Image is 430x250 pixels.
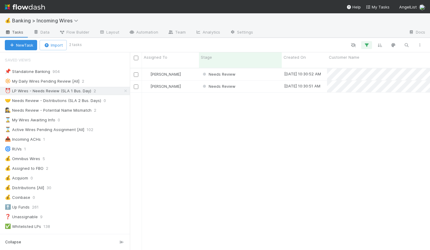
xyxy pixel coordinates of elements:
[33,194,41,201] span: 0
[46,165,54,172] span: 2
[134,56,138,60] input: Toggle All Rows Selected
[54,28,94,38] a: Flow Builder
[144,83,181,89] div: [PERSON_NAME]
[5,117,11,122] span: ⌛
[69,42,82,48] small: 2 tasks
[5,185,11,190] span: 💰
[12,18,81,24] span: Banking > Incoming Wires
[163,28,191,38] a: Team
[5,224,11,229] span: ✅
[5,116,55,124] div: My Wires Awaiting Info
[284,83,320,89] div: [DATE] 10:30:51 AM
[82,77,90,85] span: 2
[150,84,181,89] span: [PERSON_NAME]
[225,28,258,38] a: Settings
[40,40,67,50] button: Import
[5,77,79,85] div: My Daily Wires Pending Review [All]
[191,28,225,38] a: Analytics
[30,174,39,182] span: 0
[5,194,30,201] div: Coinbase
[134,72,138,77] input: Toggle Row Selected
[5,136,41,143] div: Incoming ACHs
[201,84,236,89] span: Needs Review
[5,40,37,50] button: NewTask
[201,71,236,77] div: Needs Review
[5,166,11,171] span: 💰
[5,88,11,93] span: ⏰
[5,195,11,200] span: 💰
[5,213,38,221] div: Unassignable
[5,223,41,230] div: Whitelisted LPs
[284,71,321,77] div: [DATE] 10:30:52 AM
[346,4,361,10] div: Help
[87,126,99,133] span: 102
[284,54,306,60] span: Created On
[5,232,18,244] span: Stage
[5,54,31,66] span: Saved Views
[59,29,89,35] span: Flow Builder
[5,203,30,211] div: Up Funds
[145,84,149,89] img: avatar_eacbd5bb-7590-4455-a9e9-12dcb5674423.png
[28,28,54,38] a: Data
[58,116,66,124] span: 0
[5,145,22,153] div: RUVs
[419,4,425,10] img: avatar_eacbd5bb-7590-4455-a9e9-12dcb5674423.png
[43,155,51,163] span: 5
[5,107,11,113] span: 🕵️‍♀️
[329,54,359,60] span: Customer Name
[5,137,11,142] span: 📥
[5,98,11,103] span: 🤝
[94,87,102,95] span: 2
[5,204,11,209] span: ⬆️
[144,54,167,60] span: Assigned To
[124,28,163,38] a: Automation
[5,126,84,133] div: Active Wires Pending Assignment [All]
[5,107,91,114] div: Needs Review - Potential Name Mismatch
[5,156,11,161] span: 💰
[404,28,430,38] a: Docs
[5,214,11,219] span: ❓
[366,5,390,9] span: My Tasks
[201,72,236,77] span: Needs Review
[5,175,11,180] span: 💰
[24,145,32,153] span: 1
[144,71,181,77] div: [PERSON_NAME]
[104,97,112,104] span: 0
[366,4,390,10] a: My Tasks
[201,54,212,60] span: Stage
[40,213,49,221] span: 9
[5,69,11,74] span: 📌
[5,239,21,245] span: Collapse
[43,223,56,230] span: 138
[5,155,40,163] div: Omnibus Wires
[5,29,24,35] span: Tasks
[5,174,28,182] div: Acquiom
[145,72,149,77] img: avatar_eacbd5bb-7590-4455-a9e9-12dcb5674423.png
[5,97,101,104] div: Needs Review - Distributions (SLA 2 Bus. Days)
[5,184,44,192] div: Distributions [All]
[399,5,417,9] span: AngelList
[201,83,236,89] div: Needs Review
[5,165,43,172] div: Assigned to FBO
[5,78,11,84] span: 🔆
[5,68,50,75] div: Standalone Banking
[5,87,91,95] div: LP Wires - Needs Review (SLA 1 Bus. Day)
[94,107,102,114] span: 2
[5,18,11,23] span: 💰
[5,146,11,151] span: 🌀
[53,68,66,75] span: 904
[94,28,124,38] a: Layout
[5,127,11,132] span: ⌛
[134,84,138,89] input: Toggle Row Selected
[47,184,57,192] span: 30
[43,136,51,143] span: 1
[5,2,45,12] img: logo-inverted-e16ddd16eac7371096b0.svg
[150,72,181,77] span: [PERSON_NAME]
[32,203,45,211] span: 261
